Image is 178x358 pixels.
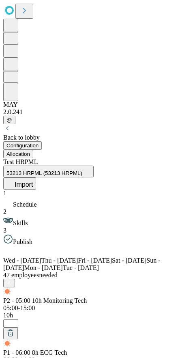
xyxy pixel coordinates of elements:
[15,181,33,188] span: Import
[3,349,67,356] span: Highlight shifts of the same template
[3,272,10,278] span: 47
[3,150,33,158] button: Allocation
[3,158,38,165] span: Test HRPML
[3,208,175,216] div: 2
[3,312,175,319] div: 10h
[13,238,32,245] span: Publish
[3,227,175,234] div: 3
[112,257,146,264] span: Sat - [DATE]
[3,166,94,177] button: 53213 HRPML (53213 HRPML)
[6,117,12,123] span: @
[78,257,112,264] span: Fri - [DATE]
[3,101,175,108] div: MAY
[3,190,175,197] div: 1
[3,272,39,278] span: employees
[6,170,82,176] span: 53213 HRPML (53213 HRPML)
[13,201,37,208] span: Schedule
[3,134,175,141] div: Back to lobby
[3,257,161,271] span: Sun - [DATE]
[63,264,99,271] span: Tue - [DATE]
[3,297,87,304] span: Highlight shifts of the same template
[3,141,42,150] button: Configuration
[39,272,57,278] span: needed
[3,279,175,287] div: Pair Shifts
[41,257,78,264] span: Thu - [DATE]
[3,116,15,124] button: @
[13,220,28,226] span: Skills
[3,257,41,264] span: Wed - [DATE]
[3,177,36,190] button: Import
[24,264,63,271] span: Mon - [DATE]
[3,108,175,116] div: 2.0.241
[3,304,35,311] span: 05:00-15:00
